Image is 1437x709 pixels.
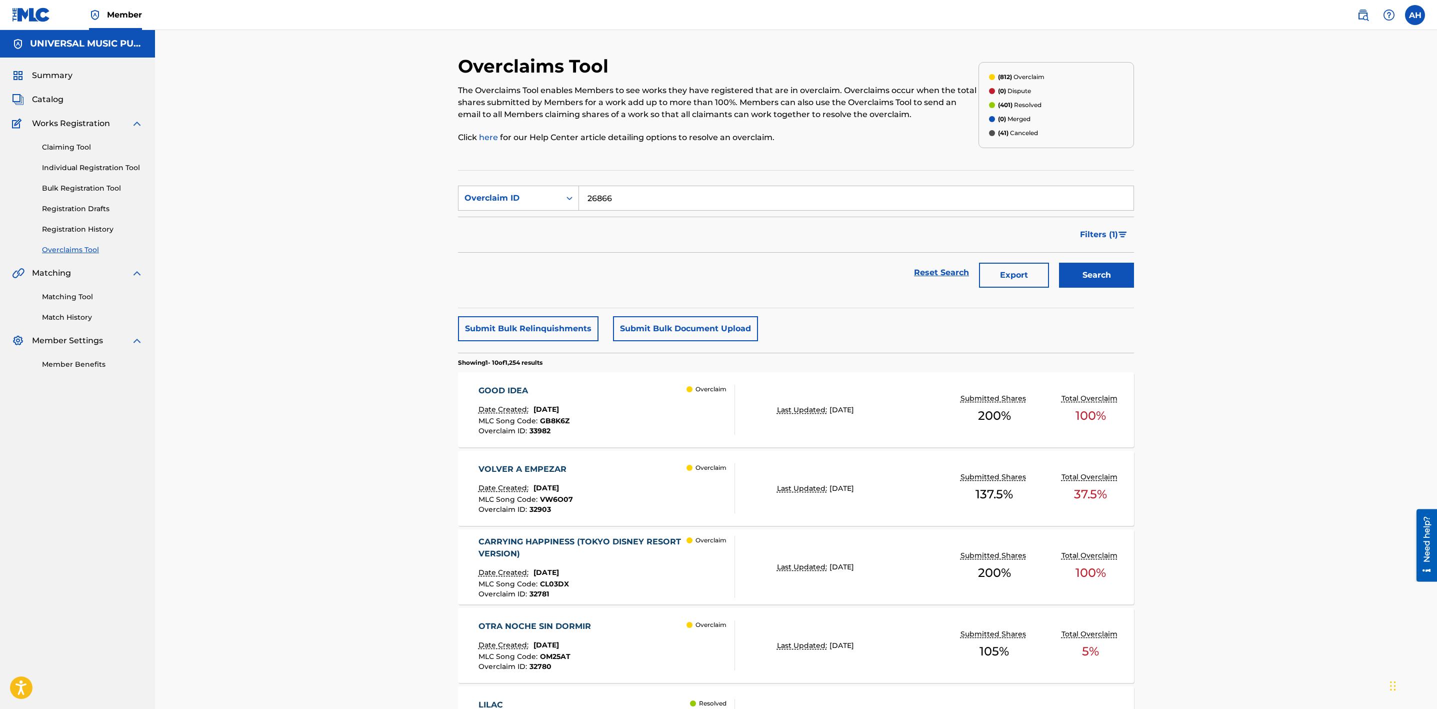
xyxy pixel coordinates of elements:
button: Submit Bulk Document Upload [613,316,758,341]
a: CatalogCatalog [12,94,63,106]
p: Overclaim [998,73,1044,82]
p: Merged [998,115,1030,124]
p: Last Updated: [777,483,829,494]
span: CL03DX [540,579,569,588]
iframe: Resource Center [1409,509,1437,581]
span: 33982 [529,426,550,435]
p: Overclaim [695,463,726,472]
span: [DATE] [533,405,559,414]
span: MLC Song Code : [478,652,540,661]
a: Bulk Registration Tool [42,183,143,194]
span: [DATE] [533,483,559,492]
img: Accounts [12,38,24,50]
img: expand [131,267,143,279]
a: Overclaims Tool [42,245,143,255]
span: Matching [32,267,71,279]
span: Overclaim ID : [478,589,529,598]
div: OTRA NOCHE SIN DORMIR [478,620,596,632]
div: CARRYING HAPPINESS (TOKYO DISNEY RESORT VERSION) [478,536,687,560]
img: expand [131,118,143,130]
span: Overclaim ID : [478,426,529,435]
span: 137.5 % [975,485,1013,503]
a: Public Search [1353,5,1373,25]
span: Overclaim ID : [478,662,529,671]
span: 105 % [979,642,1009,660]
span: [DATE] [829,562,854,571]
div: GOOD IDEA [478,385,569,397]
a: Claiming Tool [42,142,143,153]
span: [DATE] [829,484,854,493]
span: MLC Song Code : [478,416,540,425]
div: Overclaim ID [464,192,554,204]
a: VOLVER A EMPEZARDate Created:[DATE]MLC Song Code:VW6O07Overclaim ID:32903 OverclaimLast Updated:[... [458,451,1134,526]
span: 32780 [529,662,551,671]
span: Catalog [32,94,63,106]
a: OTRA NOCHE SIN DORMIRDate Created:[DATE]MLC Song Code:OM25ATOverclaim ID:32780 OverclaimLast Upda... [458,608,1134,683]
span: Filters ( 1 ) [1080,229,1118,241]
p: Date Created: [478,404,531,415]
p: Total Overclaim [1061,393,1120,404]
p: Submitted Shares [960,393,1028,404]
span: VW6O07 [540,495,573,504]
span: [DATE] [533,640,559,649]
span: Works Registration [32,118,110,130]
img: expand [131,335,143,347]
img: Summary [12,70,24,82]
button: Search [1059,263,1134,288]
img: search [1357,9,1369,21]
p: Date Created: [478,567,531,578]
p: Date Created: [478,483,531,493]
span: Summary [32,70,72,82]
a: Registration History [42,224,143,235]
p: Overclaim [695,385,726,394]
a: SummarySummary [12,70,72,82]
span: 32903 [529,505,551,514]
span: Member Settings [32,335,103,347]
img: help [1383,9,1395,21]
button: Submit Bulk Relinquishments [458,316,598,341]
p: Click for our Help Center article detailing options to resolve an overclaim. [458,132,978,144]
p: Dispute [998,87,1031,96]
span: [DATE] [533,568,559,577]
span: 32781 [529,589,549,598]
a: GOOD IDEADate Created:[DATE]MLC Song Code:GB8K6ZOverclaim ID:33982 OverclaimLast Updated:[DATE]Su... [458,372,1134,447]
a: CARRYING HAPPINESS (TOKYO DISNEY RESORT VERSION)Date Created:[DATE]MLC Song Code:CL03DXOverclaim ... [458,529,1134,604]
span: (401) [998,101,1012,109]
a: Member Benefits [42,359,143,370]
h5: UNIVERSAL MUSIC PUB GROUP [30,38,143,50]
img: Matching [12,267,24,279]
p: Date Created: [478,640,531,650]
button: Export [979,263,1049,288]
span: Overclaim ID : [478,505,529,514]
iframe: Chat Widget [1387,661,1437,709]
span: GB8K6Z [540,416,569,425]
p: Overclaim [695,620,726,629]
div: Need help? [11,7,24,53]
span: 100 % [1075,564,1106,582]
span: OM25AT [540,652,570,661]
span: MLC Song Code : [478,495,540,504]
span: 100 % [1075,407,1106,425]
p: Submitted Shares [960,550,1028,561]
p: Last Updated: [777,640,829,651]
div: User Menu [1405,5,1425,25]
span: [DATE] [829,405,854,414]
img: Catalog [12,94,24,106]
a: Match History [42,312,143,323]
img: Member Settings [12,335,24,347]
span: (0) [998,87,1006,95]
div: VOLVER A EMPEZAR [478,463,573,475]
p: Total Overclaim [1061,629,1120,639]
span: 200 % [978,407,1011,425]
a: Reset Search [909,262,974,284]
span: MLC Song Code : [478,579,540,588]
div: Help [1379,5,1399,25]
p: Submitted Shares [960,472,1028,482]
span: 200 % [978,564,1011,582]
a: Individual Registration Tool [42,163,143,173]
form: Search Form [458,186,1134,293]
span: (41) [998,129,1008,137]
span: (812) [998,73,1012,81]
p: Resolved [699,699,726,708]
